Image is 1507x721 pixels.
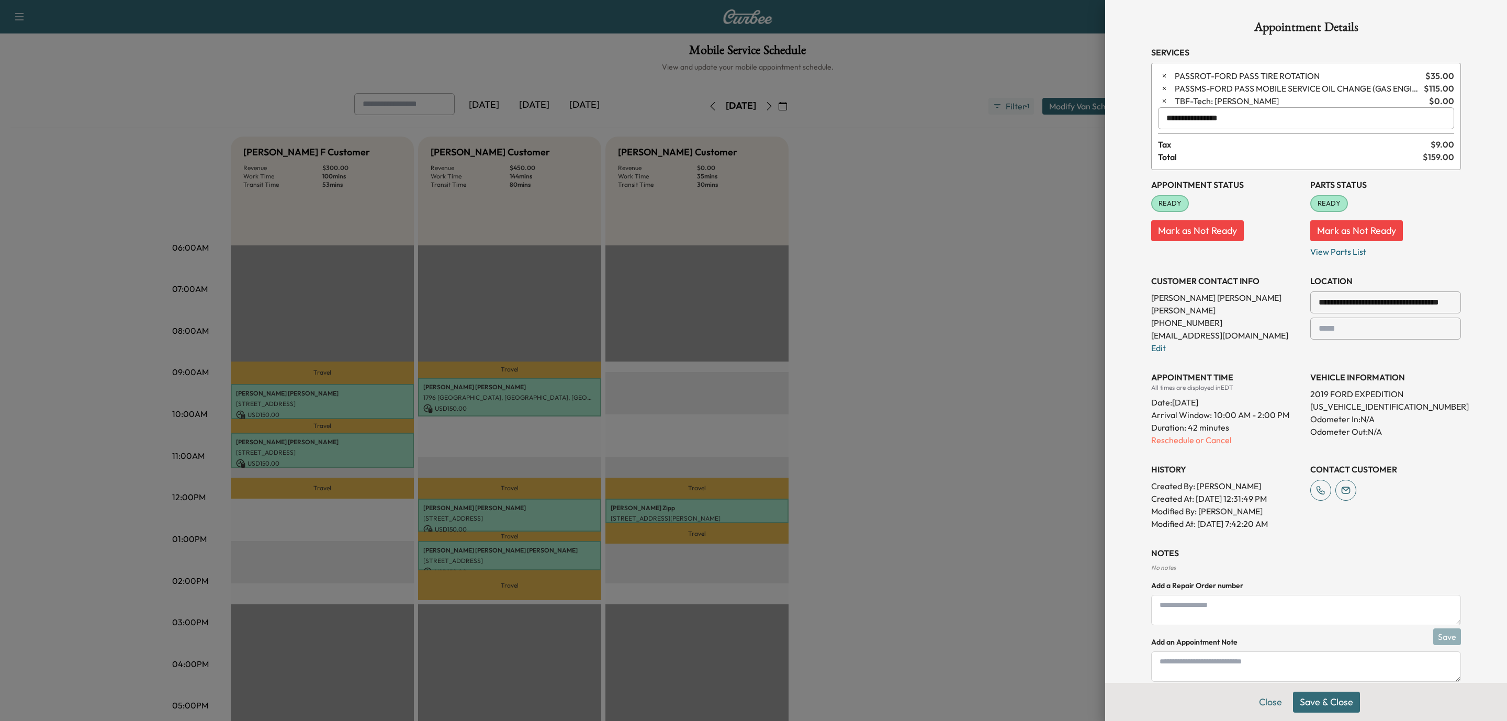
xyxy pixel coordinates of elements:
[1425,70,1454,82] span: $ 35.00
[1431,138,1454,151] span: $ 9.00
[1158,151,1423,163] span: Total
[1151,492,1302,505] p: Created At : [DATE] 12:31:49 PM
[1151,275,1302,287] h3: CUSTOMER CONTACT INFO
[1151,317,1302,329] p: [PHONE_NUMBER]
[1151,291,1302,317] p: [PERSON_NAME] [PERSON_NAME] [PERSON_NAME]
[1151,46,1461,59] h3: Services
[1158,138,1431,151] span: Tax
[1151,505,1302,517] p: Modified By : [PERSON_NAME]
[1151,421,1302,434] p: Duration: 42 minutes
[1175,70,1421,82] span: FORD PASS TIRE ROTATION
[1310,371,1461,384] h3: VEHICLE INFORMATION
[1151,564,1461,572] div: No notes
[1151,637,1461,647] h4: Add an Appointment Note
[1252,692,1289,713] button: Close
[1310,425,1461,438] p: Odometer Out: N/A
[1429,95,1454,107] span: $ 0.00
[1151,392,1302,409] div: Date: [DATE]
[1310,178,1461,191] h3: Parts Status
[1175,82,1420,95] span: FORD PASS MOBILE SERVICE OIL CHANGE (GAS ENGINE ONLY)
[1310,413,1461,425] p: Odometer In: N/A
[1151,21,1461,38] h1: Appointment Details
[1151,384,1302,392] div: All times are displayed in EDT
[1311,198,1347,209] span: READY
[1151,434,1302,446] p: Reschedule or Cancel
[1151,547,1461,559] h3: NOTES
[1310,241,1461,258] p: View Parts List
[1151,463,1302,476] h3: History
[1310,275,1461,287] h3: LOCATION
[1310,463,1461,476] h3: CONTACT CUSTOMER
[1293,692,1360,713] button: Save & Close
[1151,329,1302,342] p: [EMAIL_ADDRESS][DOMAIN_NAME]
[1151,220,1244,241] button: Mark as Not Ready
[1424,82,1454,95] span: $ 115.00
[1310,388,1461,400] p: 2019 FORD EXPEDITION
[1151,343,1166,353] a: Edit
[1151,517,1302,530] p: Modified At : [DATE] 7:42:20 AM
[1175,95,1425,107] span: Tech: Bridgett F
[1214,409,1289,421] span: 10:00 AM - 2:00 PM
[1151,409,1302,421] p: Arrival Window:
[1151,371,1302,384] h3: APPOINTMENT TIME
[1151,580,1461,591] h4: Add a Repair Order number
[1151,480,1302,492] p: Created By : [PERSON_NAME]
[1310,400,1461,413] p: [US_VEHICLE_IDENTIFICATION_NUMBER]
[1310,220,1403,241] button: Mark as Not Ready
[1151,178,1302,191] h3: Appointment Status
[1152,198,1188,209] span: READY
[1423,151,1454,163] span: $ 159.00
